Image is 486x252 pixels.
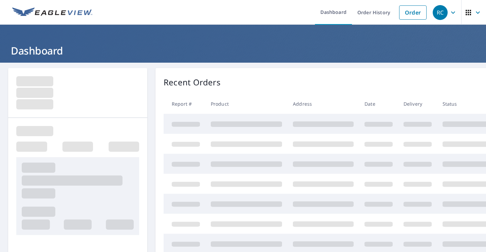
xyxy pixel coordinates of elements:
[399,5,427,20] a: Order
[205,94,287,114] th: Product
[8,44,478,58] h1: Dashboard
[12,7,92,18] img: EV Logo
[287,94,359,114] th: Address
[164,94,205,114] th: Report #
[433,5,448,20] div: RC
[164,76,221,88] p: Recent Orders
[359,94,398,114] th: Date
[398,94,437,114] th: Delivery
